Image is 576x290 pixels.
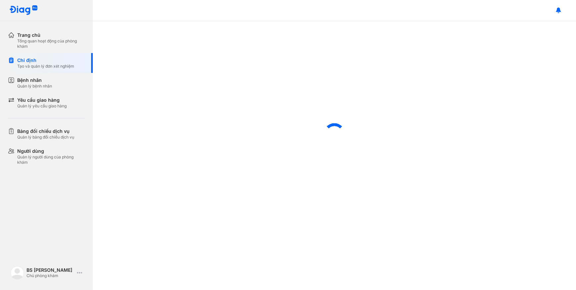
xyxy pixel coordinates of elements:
div: Trang chủ [17,32,85,38]
div: Yêu cầu giao hàng [17,97,67,103]
div: Chủ phòng khám [27,273,74,278]
img: logo [9,5,38,16]
div: Bệnh nhân [17,77,52,84]
div: Người dùng [17,148,85,154]
div: Tạo và quản lý đơn xét nghiệm [17,64,74,69]
div: Quản lý bảng đối chiếu dịch vụ [17,135,74,140]
div: BS [PERSON_NAME] [27,267,74,273]
div: Tổng quan hoạt động của phòng khám [17,38,85,49]
div: Chỉ định [17,57,74,64]
div: Bảng đối chiếu dịch vụ [17,128,74,135]
img: logo [11,266,24,279]
div: Quản lý yêu cầu giao hàng [17,103,67,109]
div: Quản lý người dùng của phòng khám [17,154,85,165]
div: Quản lý bệnh nhân [17,84,52,89]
